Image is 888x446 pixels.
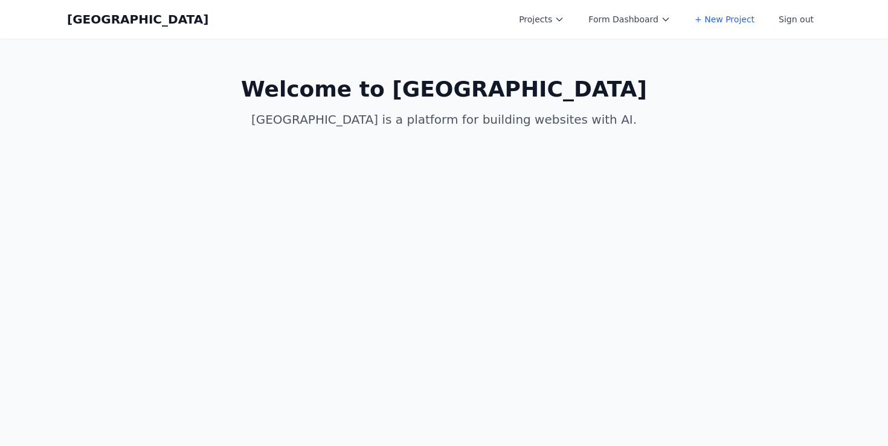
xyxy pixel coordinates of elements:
button: Form Dashboard [581,8,678,30]
a: [GEOGRAPHIC_DATA] [67,11,208,28]
a: + New Project [687,8,762,30]
p: [GEOGRAPHIC_DATA] is a platform for building websites with AI. [212,111,676,128]
button: Projects [512,8,571,30]
h1: Welcome to [GEOGRAPHIC_DATA] [212,77,676,101]
button: Sign out [771,8,821,30]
